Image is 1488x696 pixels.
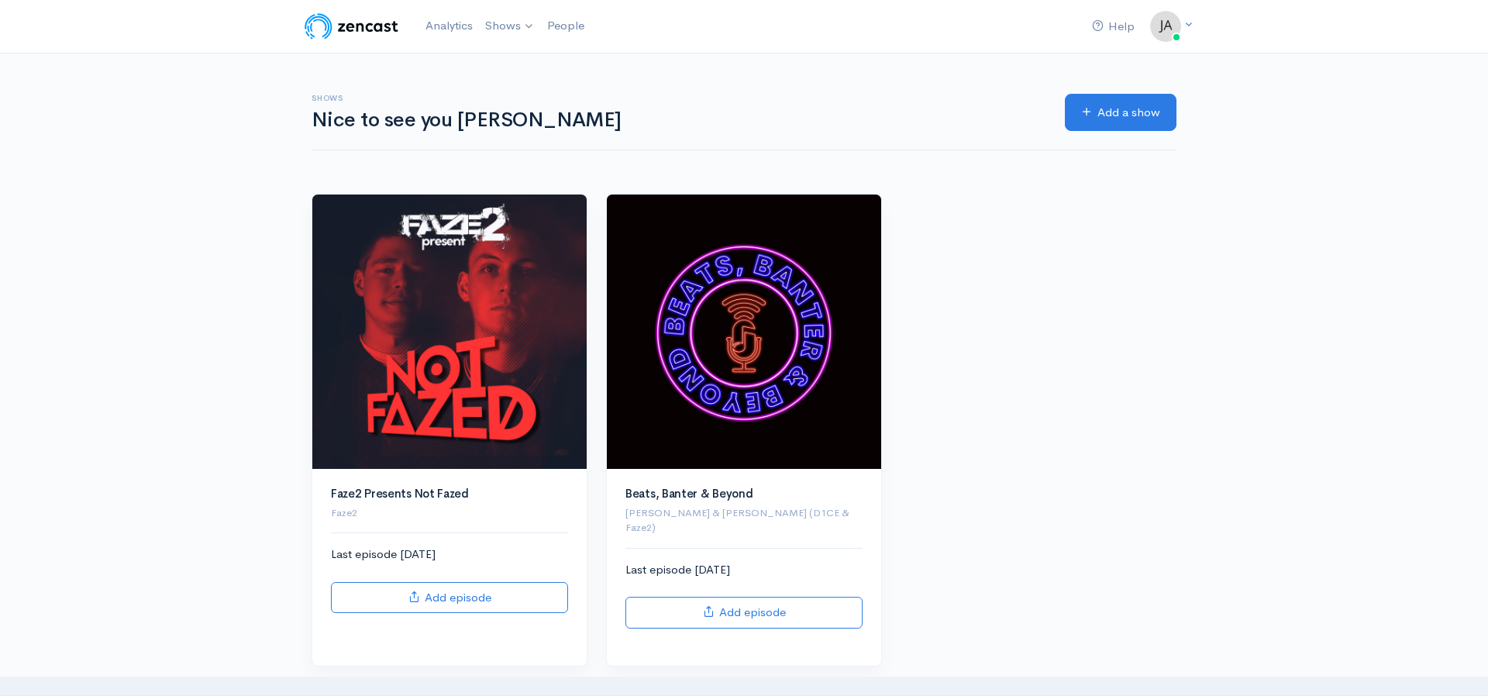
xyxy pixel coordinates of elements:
[1150,11,1181,42] img: ...
[302,11,401,42] img: ZenCast Logo
[625,597,863,629] a: Add episode
[312,109,1046,132] h1: Nice to see you [PERSON_NAME]
[625,505,863,536] p: [PERSON_NAME] & [PERSON_NAME] (D1CE & Faze2)
[331,546,568,613] div: Last episode [DATE]
[1065,94,1176,132] a: Add a show
[625,561,863,629] div: Last episode [DATE]
[331,505,568,521] p: Faze2
[312,195,587,469] img: Faze2 Presents Not Fazed
[479,9,541,43] a: Shows
[1435,643,1472,680] iframe: gist-messenger-bubble-iframe
[331,486,469,501] a: Faze2 Presents Not Fazed
[312,94,1046,102] h6: Shows
[541,9,591,43] a: People
[607,195,881,469] img: Beats, Banter & Beyond
[331,582,568,614] a: Add episode
[1086,10,1141,43] a: Help
[419,9,479,43] a: Analytics
[625,486,753,501] a: Beats, Banter & Beyond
